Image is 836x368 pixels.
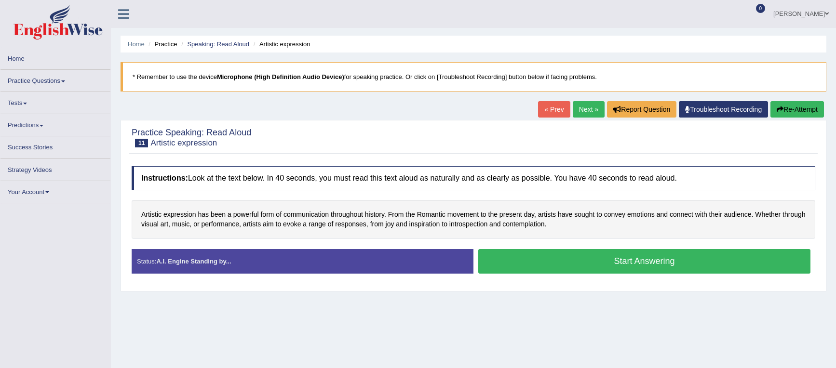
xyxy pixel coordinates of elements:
[156,258,231,265] strong: A.I. Engine Standing by...
[0,136,110,155] a: Success Stories
[0,159,110,178] a: Strategy Videos
[0,92,110,111] a: Tests
[150,138,217,147] small: Artistic expression
[679,101,768,118] a: Troubleshoot Recording
[132,166,815,190] h4: Look at the text below. In 40 seconds, you must read this text aloud as naturally and as clearly ...
[478,249,810,274] button: Start Answering
[146,39,177,49] li: Practice
[132,128,251,147] h2: Practice Speaking: Read Aloud
[187,40,249,48] a: Speaking: Read Aloud
[217,73,344,80] b: Microphone (High Definition Audio Device)
[121,62,826,92] blockquote: * Remember to use the device for speaking practice. Or click on [Troubleshoot Recording] button b...
[132,200,815,239] div: Artistic expression has been a powerful form of communication throughout history. From the Romant...
[756,4,766,13] span: 0
[251,39,310,49] li: Artistic expression
[135,139,148,147] span: 11
[607,101,676,118] button: Report Question
[128,40,145,48] a: Home
[141,174,188,182] b: Instructions:
[0,114,110,133] a: Predictions
[0,70,110,89] a: Practice Questions
[132,249,473,274] div: Status:
[770,101,824,118] button: Re-Attempt
[538,101,570,118] a: « Prev
[0,48,110,66] a: Home
[573,101,605,118] a: Next »
[0,181,110,200] a: Your Account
